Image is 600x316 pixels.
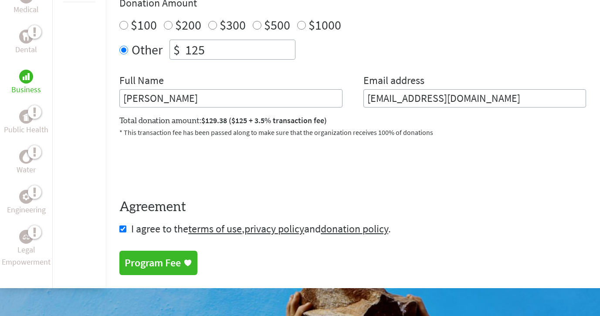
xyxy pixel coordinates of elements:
[17,150,36,176] a: WaterWater
[119,89,342,108] input: Enter Full Name
[125,256,181,270] div: Program Fee
[170,40,183,59] div: $
[19,110,33,124] div: Public Health
[183,40,295,59] input: Enter Amount
[11,84,41,96] p: Business
[7,204,46,216] p: Engineering
[119,114,327,127] label: Total donation amount:
[264,17,290,33] label: $500
[2,244,51,268] p: Legal Empowerment
[19,190,33,204] div: Engineering
[119,74,164,89] label: Full Name
[19,150,33,164] div: Water
[11,70,41,96] a: BusinessBusiness
[7,190,46,216] a: EngineeringEngineering
[363,89,586,108] input: Your Email
[17,164,36,176] p: Water
[19,230,33,244] div: Legal Empowerment
[119,127,586,138] p: * This transaction fee has been passed along to make sure that the organization receives 100% of ...
[23,73,30,80] img: Business
[119,148,252,182] iframe: reCAPTCHA
[119,251,197,275] a: Program Fee
[23,151,30,161] img: Water
[15,30,37,56] a: DentalDental
[15,44,37,56] p: Dental
[119,199,586,215] h4: Agreement
[175,17,201,33] label: $200
[23,193,30,200] img: Engineering
[308,17,341,33] label: $1000
[363,74,424,89] label: Email address
[2,230,51,268] a: Legal EmpowermentLegal Empowerment
[4,124,48,136] p: Public Health
[23,234,30,239] img: Legal Empowerment
[19,70,33,84] div: Business
[23,112,30,121] img: Public Health
[131,222,391,235] span: I agree to the , and .
[188,222,242,235] a: terms of use
[4,110,48,136] a: Public HealthPublic Health
[131,17,157,33] label: $100
[132,40,163,60] label: Other
[23,32,30,40] img: Dental
[19,30,33,44] div: Dental
[321,222,388,235] a: donation policy
[201,115,327,125] span: $129.38 ($125 + 3.5% transaction fee)
[220,17,246,33] label: $300
[14,3,39,16] p: Medical
[244,222,304,235] a: privacy policy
